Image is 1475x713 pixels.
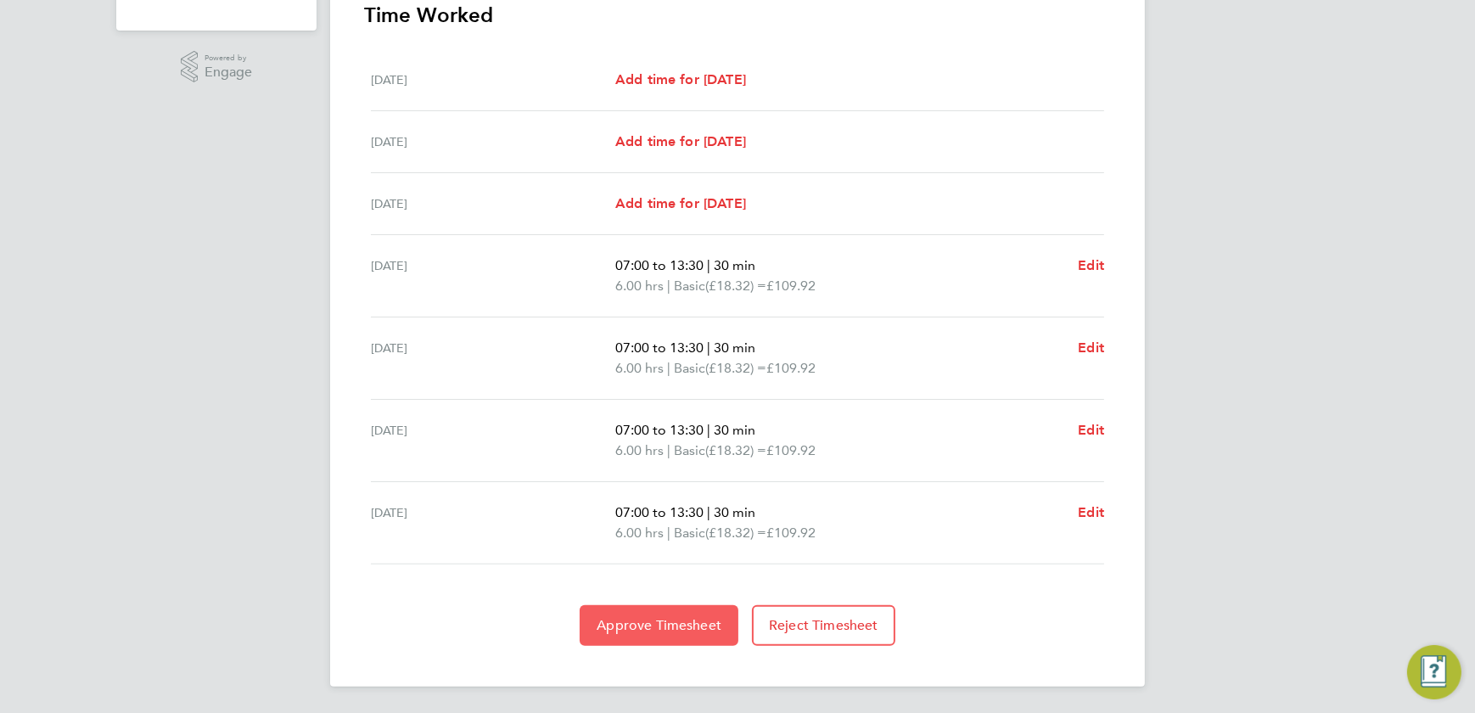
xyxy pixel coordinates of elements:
[667,442,670,458] span: |
[371,502,615,543] div: [DATE]
[769,617,878,634] span: Reject Timesheet
[766,525,816,541] span: £109.92
[714,504,755,520] span: 30 min
[615,442,664,458] span: 6.00 hrs
[205,51,252,65] span: Powered by
[615,422,704,438] span: 07:00 to 13:30
[1078,255,1104,276] a: Edit
[707,422,710,438] span: |
[705,278,766,294] span: (£18.32) =
[674,276,705,296] span: Basic
[205,65,252,80] span: Engage
[615,194,746,214] a: Add time for [DATE]
[1078,502,1104,523] a: Edit
[615,195,746,211] span: Add time for [DATE]
[707,257,710,273] span: |
[667,278,670,294] span: |
[615,525,664,541] span: 6.00 hrs
[766,360,816,376] span: £109.92
[707,340,710,356] span: |
[1078,420,1104,441] a: Edit
[1407,645,1461,699] button: Engage Resource Center
[667,360,670,376] span: |
[371,338,615,379] div: [DATE]
[615,133,746,149] span: Add time for [DATE]
[371,420,615,461] div: [DATE]
[674,523,705,543] span: Basic
[667,525,670,541] span: |
[615,340,704,356] span: 07:00 to 13:30
[705,442,766,458] span: (£18.32) =
[615,278,664,294] span: 6.00 hrs
[615,257,704,273] span: 07:00 to 13:30
[615,71,746,87] span: Add time for [DATE]
[674,441,705,461] span: Basic
[371,194,615,214] div: [DATE]
[371,70,615,90] div: [DATE]
[766,278,816,294] span: £109.92
[1078,504,1104,520] span: Edit
[707,504,710,520] span: |
[371,255,615,296] div: [DATE]
[705,525,766,541] span: (£18.32) =
[371,132,615,152] div: [DATE]
[364,2,1111,29] h3: Time Worked
[1078,422,1104,438] span: Edit
[752,605,895,646] button: Reject Timesheet
[615,504,704,520] span: 07:00 to 13:30
[674,358,705,379] span: Basic
[615,360,664,376] span: 6.00 hrs
[714,340,755,356] span: 30 min
[597,617,721,634] span: Approve Timesheet
[1078,338,1104,358] a: Edit
[714,257,755,273] span: 30 min
[714,422,755,438] span: 30 min
[580,605,738,646] button: Approve Timesheet
[615,70,746,90] a: Add time for [DATE]
[1078,257,1104,273] span: Edit
[705,360,766,376] span: (£18.32) =
[1078,340,1104,356] span: Edit
[766,442,816,458] span: £109.92
[615,132,746,152] a: Add time for [DATE]
[181,51,253,83] a: Powered byEngage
